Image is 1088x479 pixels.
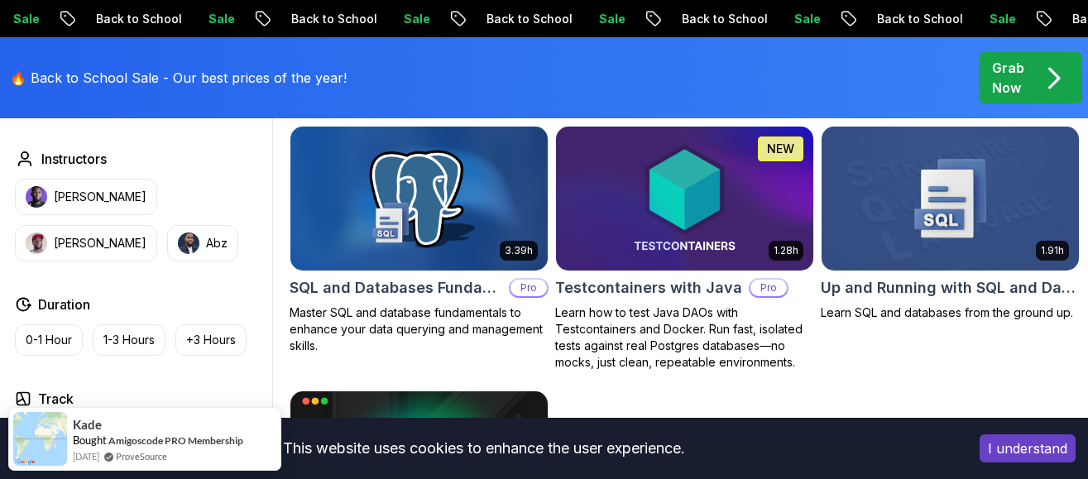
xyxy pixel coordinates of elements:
[284,123,554,275] img: SQL and Databases Fundamentals card
[15,179,157,215] button: instructor img[PERSON_NAME]
[290,304,549,354] p: Master SQL and database fundamentals to enhance your data querying and management skills.
[15,225,157,261] button: instructor img[PERSON_NAME]
[38,295,90,314] h2: Duration
[555,126,814,371] a: Testcontainers with Java card1.28hNEWTestcontainers with JavaProLearn how to test Java DAOs with ...
[175,324,247,356] button: +3 Hours
[774,244,798,257] p: 1.28h
[116,449,167,463] a: ProveSource
[93,324,165,356] button: 1-3 Hours
[1041,244,1064,257] p: 1.91h
[821,304,1080,321] p: Learn SQL and databases from the ground up.
[274,11,386,27] p: Back to School
[582,11,635,27] p: Sale
[822,127,1079,271] img: Up and Running with SQL and Databases card
[505,244,533,257] p: 3.39h
[10,68,347,88] p: 🔥 Back to School Sale - Our best prices of the year!
[510,280,547,296] p: Pro
[73,449,99,463] span: [DATE]
[206,235,228,251] p: Abz
[386,11,439,27] p: Sale
[26,332,72,348] p: 0-1 Hour
[750,280,787,296] p: Pro
[167,225,238,261] button: instructor imgAbz
[821,126,1080,321] a: Up and Running with SQL and Databases card1.91hUp and Running with SQL and DatabasesLearn SQL and...
[41,149,107,169] h2: Instructors
[178,232,199,254] img: instructor img
[555,276,742,299] h2: Testcontainers with Java
[103,332,155,348] p: 1-3 Hours
[186,332,236,348] p: +3 Hours
[15,324,83,356] button: 0-1 Hour
[767,141,794,157] p: NEW
[73,418,102,432] span: Kade
[79,11,191,27] p: Back to School
[556,127,813,271] img: Testcontainers with Java card
[290,276,502,299] h2: SQL and Databases Fundamentals
[555,304,814,371] p: Learn how to test Java DAOs with Testcontainers and Docker. Run fast, isolated tests against real...
[290,126,549,354] a: SQL and Databases Fundamentals card3.39hSQL and Databases FundamentalsProMaster SQL and database ...
[664,11,777,27] p: Back to School
[73,433,107,447] span: Bought
[26,232,47,254] img: instructor img
[54,235,146,251] p: [PERSON_NAME]
[26,186,47,208] img: instructor img
[980,434,1076,462] button: Accept cookies
[469,11,582,27] p: Back to School
[821,276,1080,299] h2: Up and Running with SQL and Databases
[972,11,1025,27] p: Sale
[191,11,244,27] p: Sale
[992,58,1024,98] p: Grab Now
[13,412,67,466] img: provesource social proof notification image
[777,11,830,27] p: Sale
[38,389,74,409] h2: Track
[860,11,972,27] p: Back to School
[54,189,146,205] p: [PERSON_NAME]
[108,434,243,447] a: Amigoscode PRO Membership
[12,430,955,467] div: This website uses cookies to enhance the user experience.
